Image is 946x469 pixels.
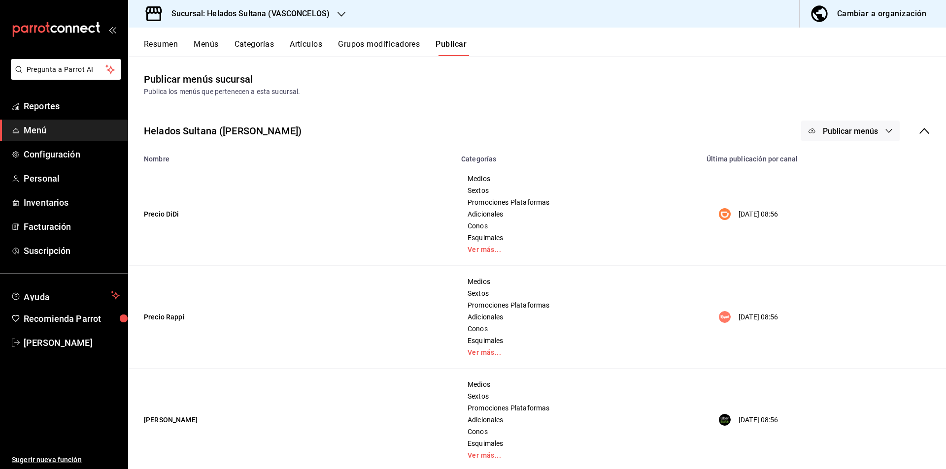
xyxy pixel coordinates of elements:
[338,39,420,56] button: Grupos modificadores
[739,209,778,219] p: [DATE] 08:56
[468,211,688,218] span: Adicionales
[468,290,688,297] span: Sextos
[108,26,116,33] button: open_drawer_menu
[468,278,688,285] span: Medios
[468,175,688,182] span: Medios
[468,405,688,411] span: Promociones Plataformas
[24,196,120,209] span: Inventarios
[468,199,688,206] span: Promociones Plataformas
[24,336,120,349] span: [PERSON_NAME]
[144,72,253,87] div: Publicar menús sucursal
[128,163,455,266] td: Precio DiDi
[11,59,121,80] button: Pregunta a Parrot AI
[144,39,178,56] button: Resumen
[468,187,688,194] span: Sextos
[455,149,701,163] th: Categorías
[468,452,688,459] a: Ver más...
[468,393,688,400] span: Sextos
[739,415,778,425] p: [DATE] 08:56
[24,289,107,301] span: Ayuda
[290,39,322,56] button: Artículos
[837,7,926,21] div: Cambiar a organización
[144,39,946,56] div: navigation tabs
[24,172,120,185] span: Personal
[128,149,455,163] th: Nombre
[468,325,688,332] span: Conos
[468,349,688,356] a: Ver más...
[468,313,688,320] span: Adicionales
[144,87,930,97] div: Publica los menús que pertenecen a esta sucursal.
[7,71,121,82] a: Pregunta a Parrot AI
[468,381,688,388] span: Medios
[24,244,120,257] span: Suscripción
[194,39,218,56] button: Menús
[468,222,688,229] span: Conos
[235,39,274,56] button: Categorías
[739,312,778,322] p: [DATE] 08:56
[24,99,120,113] span: Reportes
[468,440,688,447] span: Esquimales
[24,220,120,233] span: Facturación
[12,455,120,465] span: Sugerir nueva función
[468,234,688,241] span: Esquimales
[468,337,688,344] span: Esquimales
[468,246,688,253] a: Ver más...
[436,39,467,56] button: Publicar
[27,64,106,75] span: Pregunta a Parrot AI
[24,124,120,137] span: Menú
[24,148,120,161] span: Configuración
[24,312,120,325] span: Recomienda Parrot
[823,126,878,136] span: Publicar menús
[468,302,688,309] span: Promociones Plataformas
[128,266,455,369] td: Precio Rappi
[164,8,330,20] h3: Sucursal: Helados Sultana (VASCONCELOS)
[801,121,900,141] button: Publicar menús
[144,124,302,138] div: Helados Sultana ([PERSON_NAME])
[468,416,688,423] span: Adicionales
[701,149,946,163] th: Última publicación por canal
[468,428,688,435] span: Conos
